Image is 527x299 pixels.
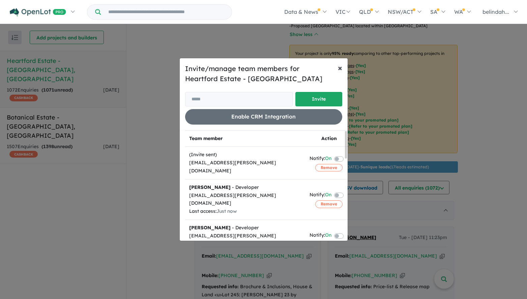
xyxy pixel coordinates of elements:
th: Team member [185,130,305,147]
div: - Developer [189,224,301,232]
input: Try estate name, suburb, builder or developer [102,5,230,19]
div: Notify: [310,231,331,240]
span: × [338,63,342,73]
th: Action [305,130,353,147]
button: Remove [315,164,343,171]
span: On [325,155,331,164]
div: - Developer [189,184,301,192]
span: On [325,191,331,200]
strong: [PERSON_NAME] [189,184,231,190]
div: (Invite sent) [189,151,301,159]
button: Enable CRM Integration [185,109,342,124]
h5: Invite/manage team members for Heartford Estate - [GEOGRAPHIC_DATA] [185,64,342,84]
div: [EMAIL_ADDRESS][PERSON_NAME][DOMAIN_NAME] [189,192,301,208]
span: Just now [216,208,237,214]
div: [EMAIL_ADDRESS][PERSON_NAME][DOMAIN_NAME] [189,159,301,175]
div: [EMAIL_ADDRESS][PERSON_NAME][DOMAIN_NAME] [189,232,301,248]
button: Remove [315,200,343,208]
div: Notify: [310,191,331,200]
button: Invite [295,92,342,106]
div: Last access: [189,207,301,215]
strong: [PERSON_NAME] [189,225,231,231]
span: On [325,231,331,240]
span: belindah... [482,8,509,15]
div: Notify: [310,155,331,164]
img: Openlot PRO Logo White [10,8,66,16]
